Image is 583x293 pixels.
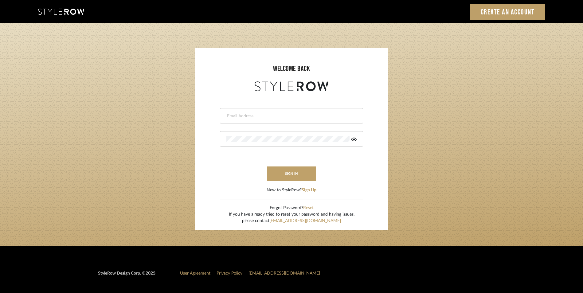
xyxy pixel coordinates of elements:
[248,271,320,275] a: [EMAIL_ADDRESS][DOMAIN_NAME]
[180,271,210,275] a: User Agreement
[229,211,354,224] div: If you have already tried to reset your password and having issues, please contact
[267,166,316,181] button: sign in
[267,187,316,193] div: New to StyleRow?
[226,113,355,119] input: Email Address
[229,205,354,211] div: Forgot Password?
[201,63,382,74] div: welcome back
[269,219,341,223] a: [EMAIL_ADDRESS][DOMAIN_NAME]
[302,187,316,193] button: Sign Up
[303,205,314,211] button: Reset
[217,271,242,275] a: Privacy Policy
[470,4,545,20] a: Create an Account
[98,270,155,282] div: StyleRow Design Corp. ©2025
